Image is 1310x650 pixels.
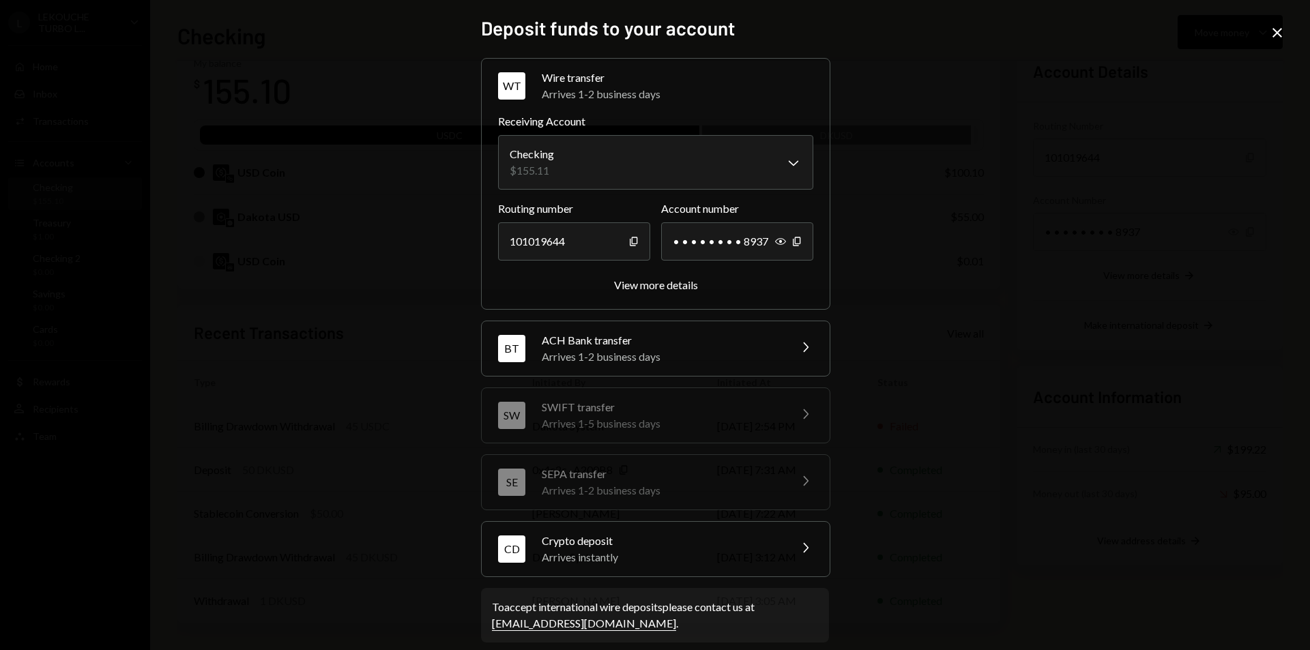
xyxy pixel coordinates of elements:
button: BTACH Bank transferArrives 1-2 business days [482,321,830,376]
button: CDCrypto depositArrives instantly [482,522,830,576]
div: Arrives 1-2 business days [542,349,781,365]
div: Arrives instantly [542,549,781,565]
div: Arrives 1-2 business days [542,86,813,102]
div: SW [498,402,525,429]
div: BT [498,335,525,362]
button: Receiving Account [498,135,813,190]
button: SESEPA transferArrives 1-2 business days [482,455,830,509]
div: CD [498,535,525,563]
a: [EMAIL_ADDRESS][DOMAIN_NAME] [492,617,676,631]
div: View more details [614,278,698,291]
div: ACH Bank transfer [542,332,781,349]
div: Crypto deposit [542,533,781,549]
button: WTWire transferArrives 1-2 business days [482,59,830,113]
label: Account number [661,201,813,217]
div: • • • • • • • • 8937 [661,222,813,261]
div: SWIFT transfer [542,399,781,415]
div: Arrives 1-2 business days [542,482,781,499]
label: Routing number [498,201,650,217]
div: WTWire transferArrives 1-2 business days [498,113,813,293]
div: Arrives 1-5 business days [542,415,781,432]
h2: Deposit funds to your account [481,15,829,42]
div: SEPA transfer [542,466,781,482]
div: To accept international wire deposits please contact us at . [492,599,818,632]
button: View more details [614,278,698,293]
button: SWSWIFT transferArrives 1-5 business days [482,388,830,443]
div: 101019644 [498,222,650,261]
div: WT [498,72,525,100]
label: Receiving Account [498,113,813,130]
div: Wire transfer [542,70,813,86]
div: SE [498,469,525,496]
